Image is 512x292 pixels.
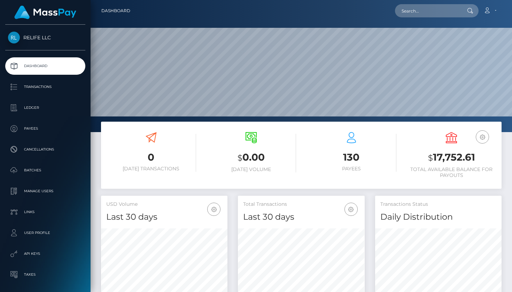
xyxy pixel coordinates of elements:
[8,207,83,217] p: Links
[106,201,222,208] h5: USD Volume
[5,34,85,41] span: RELIFE LLC
[8,144,83,155] p: Cancellations
[407,167,497,178] h6: Total Available Balance for Payouts
[8,123,83,134] p: Payees
[8,228,83,238] p: User Profile
[243,201,359,208] h5: Total Transactions
[5,78,85,96] a: Transactions
[8,32,20,43] img: RELIFE LLC
[307,166,396,172] h6: Payees
[428,153,433,163] small: $
[5,99,85,116] a: Ledger
[5,203,85,221] a: Links
[380,211,496,223] h4: Daily Distribution
[101,3,130,18] a: Dashboard
[5,182,85,200] a: Manage Users
[5,120,85,137] a: Payees
[5,162,85,179] a: Batches
[8,186,83,196] p: Manage Users
[106,166,196,172] h6: [DATE] Transactions
[8,103,83,113] p: Ledger
[8,82,83,92] p: Transactions
[207,151,296,165] h3: 0.00
[14,6,76,19] img: MassPay Logo
[5,57,85,75] a: Dashboard
[207,167,296,172] h6: [DATE] Volume
[238,153,242,163] small: $
[8,269,83,280] p: Taxes
[5,266,85,283] a: Taxes
[5,245,85,262] a: API Keys
[243,211,359,223] h4: Last 30 days
[106,211,222,223] h4: Last 30 days
[307,151,396,164] h3: 130
[8,61,83,71] p: Dashboard
[5,141,85,158] a: Cancellations
[5,224,85,242] a: User Profile
[106,151,196,164] h3: 0
[395,4,460,17] input: Search...
[8,165,83,176] p: Batches
[380,201,496,208] h5: Transactions Status
[407,151,497,165] h3: 17,752.61
[8,249,83,259] p: API Keys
